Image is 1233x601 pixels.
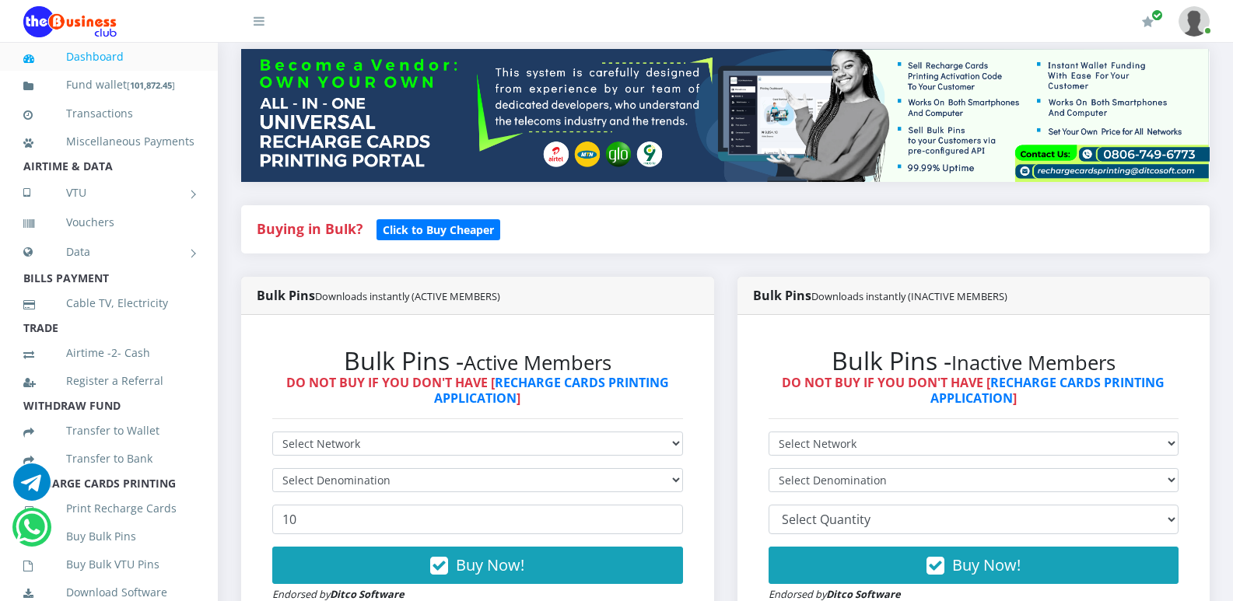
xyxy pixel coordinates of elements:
[23,519,194,554] a: Buy Bulk Pins
[1151,9,1163,21] span: Renew/Upgrade Subscription
[434,374,669,406] a: RECHARGE CARDS PRINTING APPLICATION
[257,287,500,304] strong: Bulk Pins
[23,67,194,103] a: Fund wallet[101,872.45]
[1179,6,1210,37] img: User
[130,79,172,91] b: 101,872.45
[330,587,405,601] strong: Ditco Software
[257,219,363,238] strong: Buying in Bulk?
[456,554,524,575] span: Buy Now!
[23,39,194,75] a: Dashboard
[23,363,194,399] a: Register a Referral
[23,547,194,582] a: Buy Bulk VTU Pins
[769,587,901,601] small: Endorsed by
[782,374,1165,406] strong: DO NOT BUY IF YOU DON'T HAVE [ ]
[13,475,51,501] a: Chat for support
[23,285,194,321] a: Cable TV, Electricity
[272,547,683,584] button: Buy Now!
[286,374,669,406] strong: DO NOT BUY IF YOU DON'T HAVE [ ]
[315,289,500,303] small: Downloads instantly (ACTIVE MEMBERS)
[272,346,683,376] h2: Bulk Pins -
[23,173,194,212] a: VTU
[23,96,194,131] a: Transactions
[753,287,1007,304] strong: Bulk Pins
[377,219,500,238] a: Click to Buy Cheaper
[1142,16,1154,28] i: Renew/Upgrade Subscription
[826,587,901,601] strong: Ditco Software
[811,289,1007,303] small: Downloads instantly (INACTIVE MEMBERS)
[272,505,683,534] input: Enter Quantity
[241,49,1210,182] img: multitenant_rcp.png
[951,349,1116,376] small: Inactive Members
[769,547,1179,584] button: Buy Now!
[23,441,194,477] a: Transfer to Bank
[16,520,47,546] a: Chat for support
[23,232,194,271] a: Data
[23,413,194,449] a: Transfer to Wallet
[930,374,1165,406] a: RECHARGE CARDS PRINTING APPLICATION
[23,491,194,526] a: Print Recharge Cards
[769,346,1179,376] h2: Bulk Pins -
[23,6,117,37] img: Logo
[952,554,1021,575] span: Buy Now!
[383,222,494,237] b: Click to Buy Cheaper
[272,587,405,601] small: Endorsed by
[23,124,194,159] a: Miscellaneous Payments
[23,204,194,240] a: Vouchers
[23,335,194,371] a: Airtime -2- Cash
[464,349,611,376] small: Active Members
[127,79,175,91] small: [ ]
